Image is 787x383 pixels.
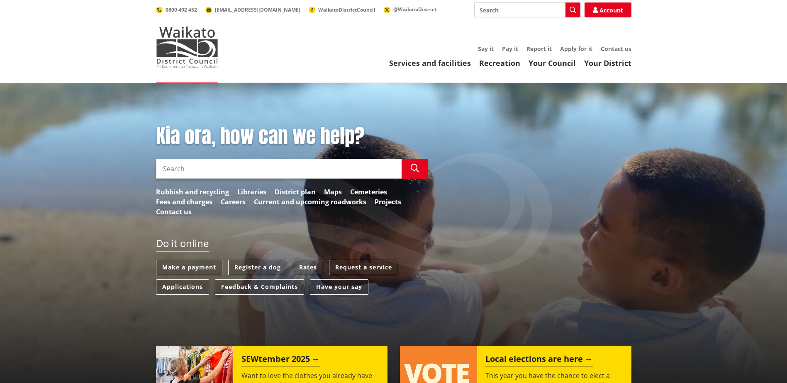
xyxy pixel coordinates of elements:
[389,58,471,68] a: Services and facilities
[156,197,212,207] a: Fees and charges
[205,6,300,13] a: [EMAIL_ADDRESS][DOMAIN_NAME]
[479,58,520,68] a: Recreation
[221,197,246,207] a: Careers
[156,260,222,275] a: Make a payment
[156,238,209,252] h2: Do it online
[215,6,300,13] span: [EMAIL_ADDRESS][DOMAIN_NAME]
[156,159,402,179] input: Search input
[585,2,631,17] a: Account
[228,260,287,275] a: Register a dog
[324,187,342,197] a: Maps
[375,197,401,207] a: Projects
[384,6,436,13] a: @WaikatoDistrict
[474,2,580,17] input: Search input
[350,187,387,197] a: Cemeteries
[156,187,229,197] a: Rubbish and recycling
[529,58,576,68] a: Your Council
[156,279,209,295] a: Applications
[502,45,518,53] a: Pay it
[241,354,320,366] h2: SEWtember 2025
[156,124,428,148] h1: Kia ora, how can we help?
[393,6,436,13] span: @WaikatoDistrict
[156,27,218,68] img: Waikato District Council - Te Kaunihera aa Takiwaa o Waikato
[254,197,366,207] a: Current and upcoming roadworks
[237,187,266,197] a: Libraries
[293,260,323,275] a: Rates
[275,187,316,197] a: District plan
[478,45,494,53] a: Say it
[318,6,375,13] span: WaikatoDistrictCouncil
[156,207,192,217] a: Contact us
[526,45,552,53] a: Report it
[310,279,368,295] a: Have your say
[601,45,631,53] a: Contact us
[215,279,304,295] a: Feedback & Complaints
[329,260,398,275] a: Request a service
[156,6,197,13] a: 0800 492 452
[584,58,631,68] a: Your District
[485,354,593,366] h2: Local elections are here
[560,45,592,53] a: Apply for it
[166,6,197,13] span: 0800 492 452
[309,6,375,13] a: WaikatoDistrictCouncil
